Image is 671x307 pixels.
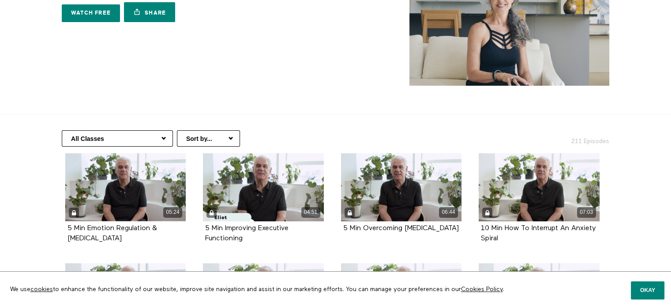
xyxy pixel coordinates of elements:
[577,207,596,217] div: 07:03
[67,225,157,242] strong: 5 Min Emotion Regulation & ADHD
[4,278,527,300] p: We use to enhance the functionality of our website, improve site navigation and assist in our mar...
[481,225,596,242] strong: 10 Min How To Interrupt An Anxiety Spiral
[301,207,320,217] div: 04:51
[62,4,120,22] a: Watch free
[479,153,600,221] a: 10 Min How To Interrupt An Anxiety Spiral 07:03
[631,281,664,299] button: Okay
[343,225,459,231] a: 5 Min Overcoming [MEDICAL_DATA]
[203,153,324,221] a: 5 Min Improving Executive Functioning 04:51
[124,2,175,22] a: Share
[205,225,289,242] strong: 5 Min Improving Executive Functioning
[515,130,615,146] h2: 211 Episodes
[205,225,289,242] a: 5 Min Improving Executive Functioning
[341,153,462,221] a: 5 Min Overcoming Procrastination 06:44
[439,207,458,217] div: 06:44
[163,207,182,217] div: 05:24
[65,153,186,221] a: 5 Min Emotion Regulation & ADHD 05:24
[343,225,459,232] strong: 5 Min Overcoming Procrastination
[30,286,53,292] a: cookies
[481,225,596,242] a: 10 Min How To Interrupt An Anxiety Spiral
[461,286,503,292] a: Cookies Policy
[67,225,157,242] a: 5 Min Emotion Regulation & [MEDICAL_DATA]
